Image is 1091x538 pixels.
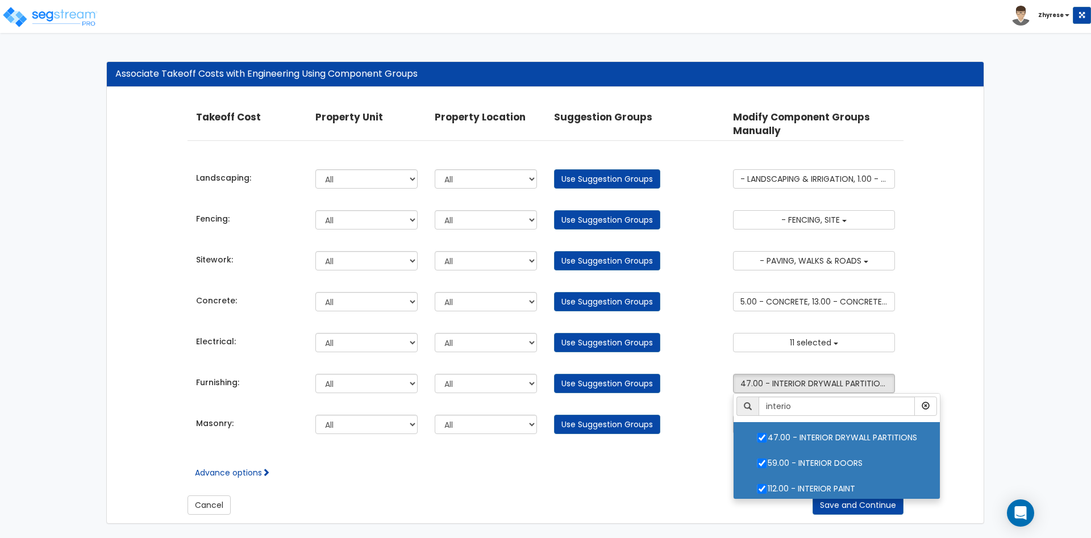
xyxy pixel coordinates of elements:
input: 112.00 - INTERIOR PAINT [756,484,768,494]
b: Modify Component Groups Manually [733,110,870,137]
input: 47.00 - INTERIOR DRYWALL PARTITIONS [756,433,768,443]
a: Use Suggestion Groups [554,210,660,230]
input: Search [759,397,915,416]
span: 5.00 - CONCRETE, 13.00 - CONCRETE SUPERSTRUCTURE, 376.00 - SITE CONCRETE PAVING [740,296,1081,307]
b: Suggestion Groups [554,110,652,124]
input: 59.00 - INTERIOR DOORS [756,458,768,468]
img: logo_pro_r.png [2,6,98,28]
label: Electrical: [196,336,236,347]
button: - LANDSCAPING & IRRIGATION, 1.00 - LAND [733,169,895,189]
button: 5.00 - CONCRETE, 13.00 - CONCRETE SUPERSTRUCTURE, 376.00 - SITE CONCRETE PAVING [733,292,895,311]
div: Open Intercom Messenger [1007,499,1034,527]
a: Use Suggestion Groups [554,374,660,393]
button: - PAVING, WALKS & ROADS [733,251,895,270]
span: 47.00 - INTERIOR DRYWALL PARTITIONS, 59.00 - INTERIOR DOORS, 112.00 - INTERIOR PAINT [740,378,1080,389]
div: Associate Takeoff Costs with Engineering Using Component Groups [115,68,975,81]
b: Zhyrese [1038,11,1064,19]
a: Use Suggestion Groups [554,251,660,270]
label: Landscaping: [196,172,251,183]
label: Masonry: [196,418,234,429]
a: Use Suggestion Groups [554,333,660,352]
button: 47.00 - INTERIOR DRYWALL PARTITIONS, 59.00 - INTERIOR DOORS, 112.00 - INTERIOR PAINT [733,374,895,393]
button: Cancel [188,495,231,515]
label: 112.00 - INTERIOR PAINT [745,474,928,501]
a: Use Suggestion Groups [554,292,660,311]
button: Save and Continue [813,495,903,515]
button: - FENCING, SITE [733,210,895,230]
a: Use Suggestion Groups [554,169,660,189]
span: - LANDSCAPING & IRRIGATION, 1.00 - LAND [740,173,900,185]
label: 47.00 - INTERIOR DRYWALL PARTITIONS [745,423,928,449]
label: 59.00 - INTERIOR DOORS [745,449,928,475]
b: Property Unit [315,110,383,124]
span: - PAVING, WALKS & ROADS [760,255,861,266]
label: Furnishing: [196,377,239,388]
span: 11 selected [790,337,831,348]
button: 11 selected [733,333,895,352]
b: Property Location [435,110,526,124]
label: Sitework: [196,254,233,265]
span: - FENCING, SITE [781,214,840,226]
img: avatar.png [1011,6,1031,26]
a: Advance options [195,467,270,478]
label: Concrete: [196,295,237,306]
a: Use Suggestion Groups [554,415,660,434]
label: Fencing: [196,213,230,224]
b: Takeoff Cost [196,110,261,124]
